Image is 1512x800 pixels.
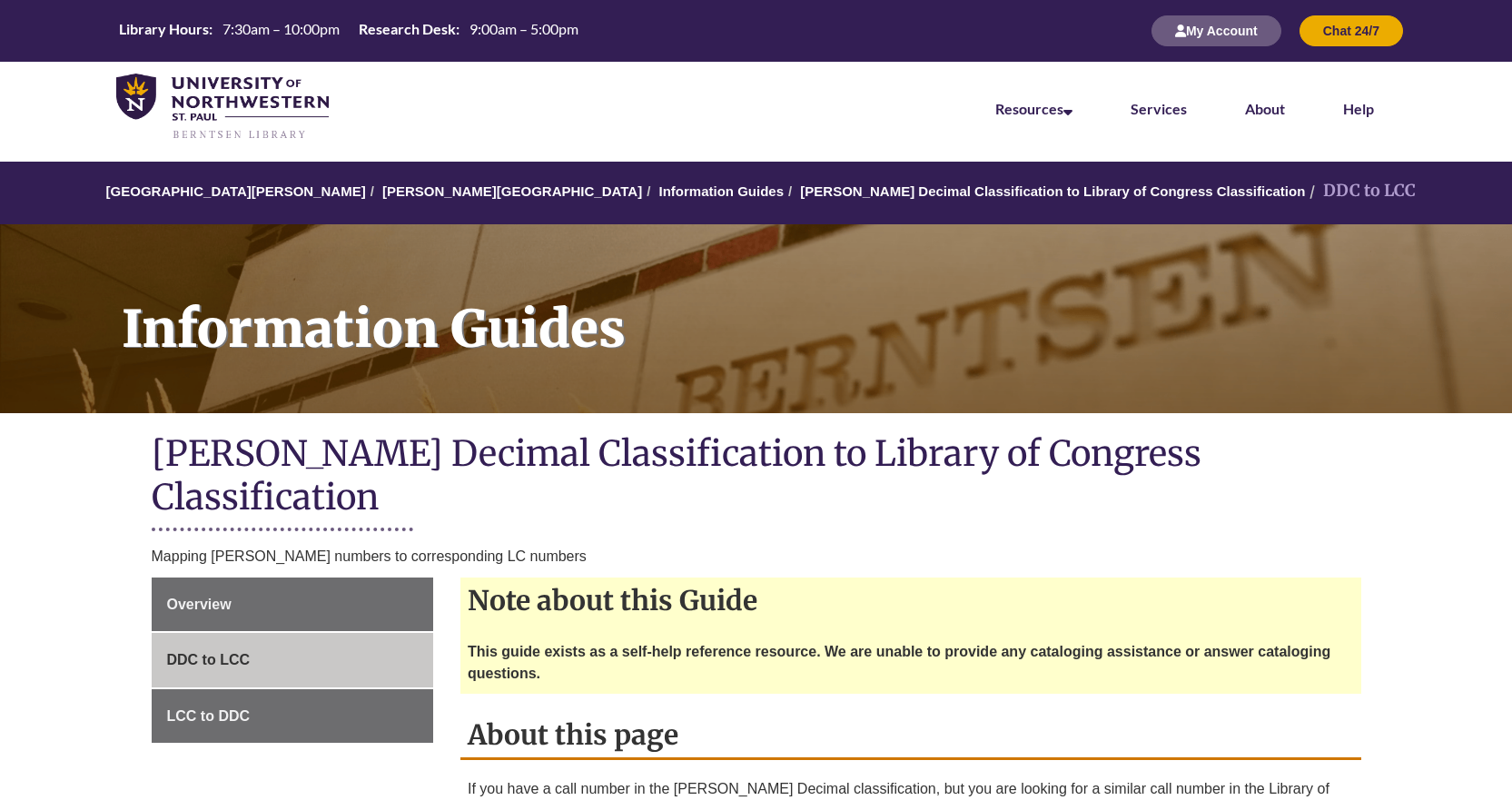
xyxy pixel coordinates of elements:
[167,597,232,612] span: Overview
[112,19,215,39] th: Library Hours:
[112,19,586,42] table: Hours Today
[116,74,329,141] img: UNWSP Library Logo
[152,633,434,687] a: DDC to LCC
[106,183,366,199] a: [GEOGRAPHIC_DATA][PERSON_NAME]
[112,19,586,44] a: Hours Today
[995,100,1072,117] a: Resources
[152,689,434,744] a: LCC to DDC
[800,183,1305,199] a: [PERSON_NAME] Decimal Classification to Library of Congress Classification
[468,644,1330,681] strong: This guide exists as a self-help reference resource. We are unable to provide any cataloging assi...
[1151,23,1281,38] a: My Account
[152,578,434,744] div: Guide Page Menu
[222,20,340,37] span: 7:30am – 10:00pm
[102,224,1512,390] h1: Information Guides
[460,578,1361,623] h2: Note about this Guide
[460,712,1361,760] h2: About this page
[1300,23,1403,38] a: Chat 24/7
[351,19,462,39] th: Research Desk:
[1300,15,1403,46] button: Chat 24/7
[382,183,642,199] a: [PERSON_NAME][GEOGRAPHIC_DATA]
[1305,178,1416,204] li: DDC to LCC
[1131,100,1187,117] a: Services
[167,652,251,667] span: DDC to LCC
[152,578,434,632] a: Overview
[1343,100,1374,117] a: Help
[152,431,1361,523] h1: [PERSON_NAME] Decimal Classification to Library of Congress Classification
[167,708,251,724] span: LCC to DDC
[1151,15,1281,46] button: My Account
[469,20,578,37] span: 9:00am – 5:00pm
[152,548,587,564] span: Mapping [PERSON_NAME] numbers to corresponding LC numbers
[658,183,784,199] a: Information Guides
[1245,100,1285,117] a: About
